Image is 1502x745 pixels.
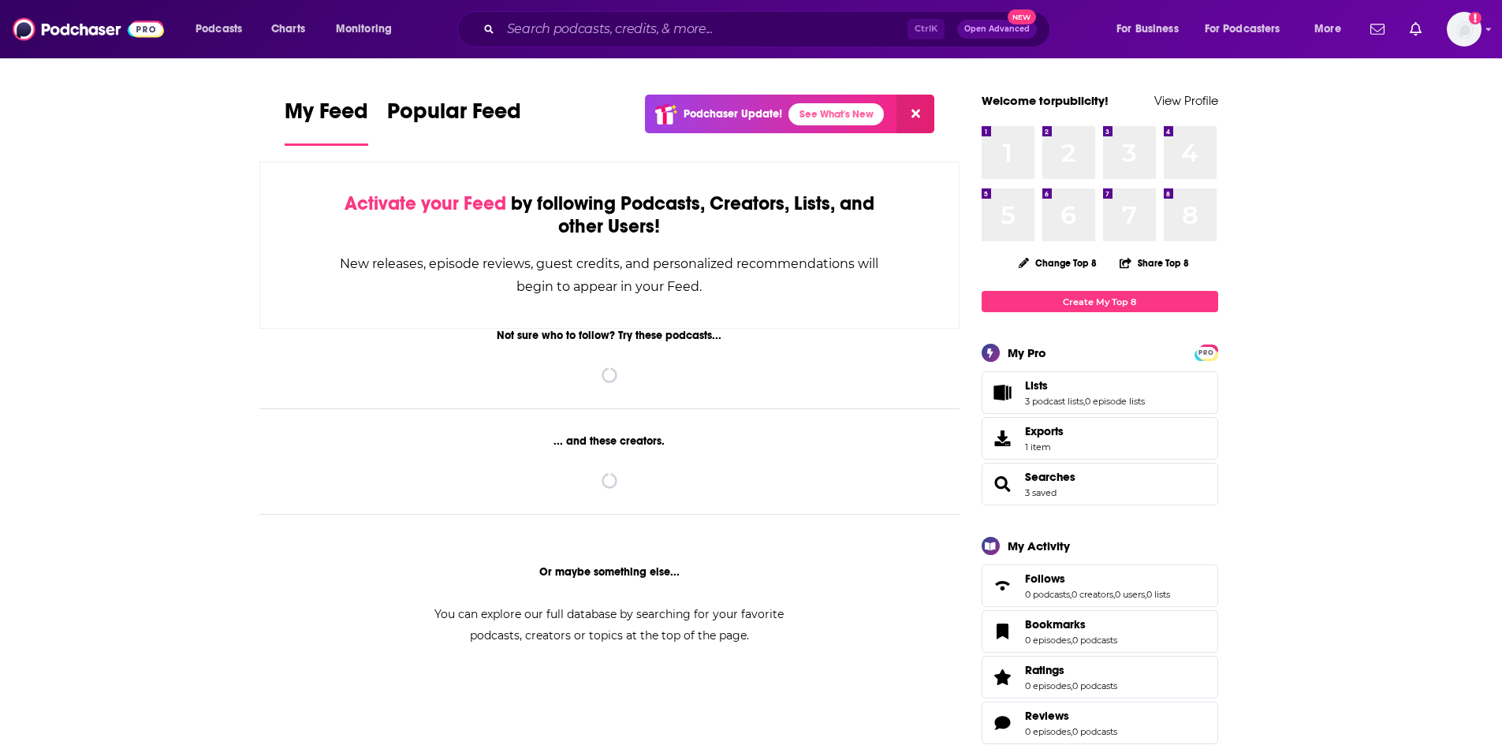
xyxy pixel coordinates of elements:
a: Show notifications dropdown [1403,16,1428,43]
span: Reviews [1025,709,1069,723]
a: My Feed [285,98,368,146]
span: PRO [1197,347,1216,359]
img: User Profile [1447,12,1482,47]
span: Popular Feed [387,98,521,134]
span: My Feed [285,98,368,134]
span: , [1071,635,1072,646]
button: Show profile menu [1447,12,1482,47]
div: Not sure who to follow? Try these podcasts... [259,329,960,342]
button: open menu [1303,17,1361,42]
a: Ratings [1025,663,1117,677]
button: Open AdvancedNew [957,20,1037,39]
span: Logged in as torpublicity [1447,12,1482,47]
a: Searches [987,473,1019,495]
img: Podchaser - Follow, Share and Rate Podcasts [13,14,164,44]
a: 3 saved [1025,487,1057,498]
span: Lists [982,371,1218,414]
a: 0 episodes [1025,635,1071,646]
span: Reviews [982,702,1218,744]
span: New [1008,9,1036,24]
button: Change Top 8 [1009,253,1107,273]
span: Open Advanced [964,25,1030,33]
span: Ratings [982,656,1218,698]
a: Follows [1025,572,1170,586]
a: Bookmarks [1025,617,1117,631]
a: 0 episode lists [1085,396,1145,407]
button: open menu [184,17,263,42]
span: Bookmarks [1025,617,1086,631]
p: Podchaser Update! [684,107,782,121]
a: 0 podcasts [1072,635,1117,646]
a: 0 users [1115,589,1145,600]
div: Or maybe something else... [259,565,960,579]
button: open menu [1195,17,1303,42]
a: View Profile [1154,93,1218,108]
a: Reviews [1025,709,1117,723]
a: Bookmarks [987,620,1019,643]
div: My Activity [1008,538,1070,553]
span: Monitoring [336,18,392,40]
div: New releases, episode reviews, guest credits, and personalized recommendations will begin to appe... [339,252,881,298]
a: 0 episodes [1025,680,1071,691]
span: Charts [271,18,305,40]
a: 0 creators [1072,589,1113,600]
a: Exports [982,417,1218,460]
div: You can explore our full database by searching for your favorite podcasts, creators or topics at ... [416,604,803,646]
a: 0 podcasts [1025,589,1070,600]
span: Bookmarks [982,610,1218,653]
span: Follows [1025,572,1065,586]
div: by following Podcasts, Creators, Lists, and other Users! [339,192,881,238]
button: open menu [1105,17,1198,42]
div: My Pro [1008,345,1046,360]
span: , [1083,396,1085,407]
span: Lists [1025,378,1048,393]
a: Popular Feed [387,98,521,146]
span: Exports [1025,424,1064,438]
a: Welcome torpublicity! [982,93,1109,108]
svg: Add a profile image [1469,12,1482,24]
span: Ratings [1025,663,1064,677]
div: ... and these creators. [259,434,960,448]
input: Search podcasts, credits, & more... [501,17,908,42]
span: More [1314,18,1341,40]
button: open menu [325,17,412,42]
span: Ctrl K [908,19,945,39]
a: Lists [987,382,1019,404]
a: Ratings [987,666,1019,688]
span: , [1145,589,1146,600]
a: See What's New [788,103,884,125]
span: 1 item [1025,441,1064,453]
a: Searches [1025,470,1075,484]
a: Charts [261,17,315,42]
span: Exports [987,427,1019,449]
a: Reviews [987,712,1019,734]
a: 3 podcast lists [1025,396,1083,407]
a: PRO [1197,346,1216,358]
span: Follows [982,564,1218,607]
div: Search podcasts, credits, & more... [472,11,1065,47]
span: Activate your Feed [345,192,506,215]
span: , [1070,589,1072,600]
span: For Podcasters [1205,18,1280,40]
a: Lists [1025,378,1145,393]
a: 0 episodes [1025,726,1071,737]
span: Searches [982,463,1218,505]
span: , [1113,589,1115,600]
a: 0 lists [1146,589,1170,600]
span: , [1071,726,1072,737]
a: Follows [987,575,1019,597]
a: Show notifications dropdown [1364,16,1391,43]
a: 0 podcasts [1072,726,1117,737]
button: Share Top 8 [1119,248,1190,278]
a: 0 podcasts [1072,680,1117,691]
span: , [1071,680,1072,691]
a: Create My Top 8 [982,291,1218,312]
span: Podcasts [196,18,242,40]
span: For Business [1116,18,1179,40]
